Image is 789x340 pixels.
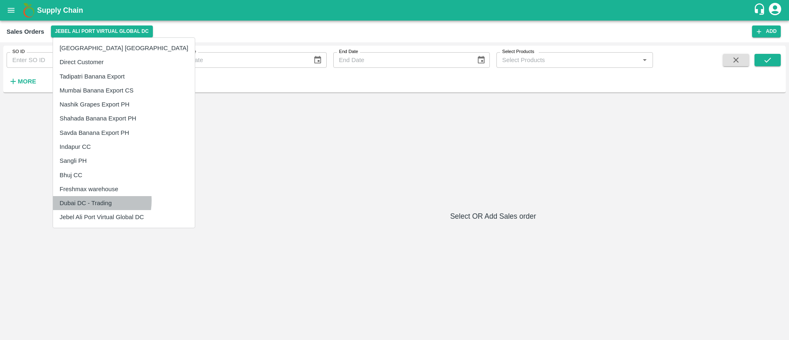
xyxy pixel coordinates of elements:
[53,126,195,140] li: Savda Banana Export PH
[53,210,195,224] li: Jebel Ali Port Virtual Global DC
[53,154,195,168] li: Sangli PH
[53,182,195,196] li: Freshmax warehouse
[53,111,195,125] li: Shahada Banana Export PH
[53,55,195,69] li: Direct Customer
[53,97,195,111] li: Nashik Grapes Export PH
[53,140,195,154] li: Indapur CC
[53,168,195,182] li: Bhuj CC
[53,83,195,97] li: Mumbai Banana Export CS
[53,196,195,210] li: Dubai DC - Trading
[53,69,195,83] li: Tadipatri Banana Export
[53,41,195,55] li: [GEOGRAPHIC_DATA] [GEOGRAPHIC_DATA]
